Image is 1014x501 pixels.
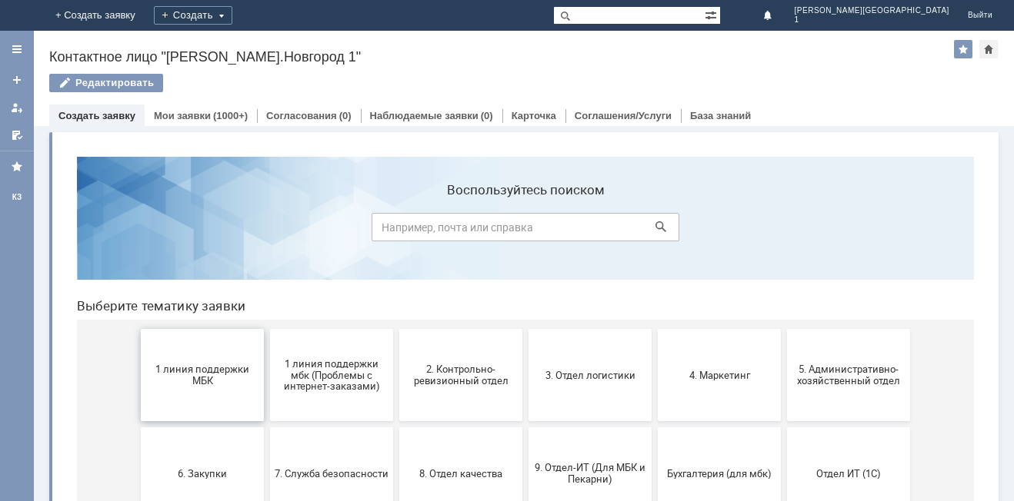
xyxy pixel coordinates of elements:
[598,416,712,439] span: Это соглашение не активно!
[979,40,998,58] div: Сделать домашней страницей
[335,381,458,473] button: Финансовый отдел
[727,323,841,334] span: Отдел ИТ (1С)
[370,110,479,121] a: Наблюдаемые заявки
[339,219,453,242] span: 2. Контрольно-ревизионный отдел
[339,421,453,433] span: Финансовый отдел
[464,381,587,473] button: Франчайзинг
[81,416,195,439] span: Отдел-ИТ (Битрикс24 и CRM)
[722,381,846,473] button: [PERSON_NAME]. Услуги ИТ для МБК (оформляет L1)
[339,110,352,121] div: (0)
[210,213,324,247] span: 1 линия поддержки мбк (Проблемы с интернет-заказами)
[154,110,211,121] a: Мои заявки
[469,224,582,236] span: 3. Отдел логистики
[205,184,329,277] button: 1 линия поддержки мбк (Проблемы с интернет-заказами)
[213,110,248,121] div: (1000+)
[722,283,846,375] button: Отдел ИТ (1С)
[205,283,329,375] button: 7. Служба безопасности
[593,381,716,473] button: Это соглашение не активно!
[49,49,954,65] div: Контактное лицо "[PERSON_NAME].Новгород 1"
[5,95,29,120] a: Мои заявки
[307,68,615,97] input: Например, почта или справка
[5,123,29,148] a: Мои согласования
[210,323,324,334] span: 7. Служба безопасности
[335,283,458,375] button: 8. Отдел качества
[154,6,232,25] div: Создать
[690,110,751,121] a: База знаний
[593,283,716,375] button: Бухгалтерия (для мбк)
[598,224,712,236] span: 4. Маркетинг
[335,184,458,277] button: 2. Контрольно-ревизионный отдел
[469,317,582,340] span: 9. Отдел-ИТ (Для МБК и Пекарни)
[954,40,972,58] div: Добавить в избранное
[512,110,556,121] a: Карточка
[464,184,587,277] button: 3. Отдел логистики
[795,6,949,15] span: [PERSON_NAME][GEOGRAPHIC_DATA]
[76,381,199,473] button: Отдел-ИТ (Битрикс24 и CRM)
[593,184,716,277] button: 4. Маркетинг
[58,110,135,121] a: Создать заявку
[81,219,195,242] span: 1 линия поддержки МБК
[727,219,841,242] span: 5. Административно-хозяйственный отдел
[12,154,909,169] header: Выберите тематику заявки
[5,191,29,204] div: КЗ
[81,323,195,334] span: 6. Закупки
[705,7,720,22] span: Расширенный поиск
[469,421,582,433] span: Франчайзинг
[210,421,324,433] span: Отдел-ИТ (Офис)
[598,323,712,334] span: Бухгалтерия (для мбк)
[339,323,453,334] span: 8. Отдел качества
[5,185,29,210] a: КЗ
[5,68,29,92] a: Создать заявку
[727,410,841,444] span: [PERSON_NAME]. Услуги ИТ для МБК (оформляет L1)
[464,283,587,375] button: 9. Отдел-ИТ (Для МБК и Пекарни)
[481,110,493,121] div: (0)
[76,283,199,375] button: 6. Закупки
[205,381,329,473] button: Отдел-ИТ (Офис)
[266,110,337,121] a: Согласования
[76,184,199,277] button: 1 линия поддержки МБК
[795,15,949,25] span: 1
[307,38,615,53] label: Воспользуйтесь поиском
[722,184,846,277] button: 5. Административно-хозяйственный отдел
[575,110,672,121] a: Соглашения/Услуги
